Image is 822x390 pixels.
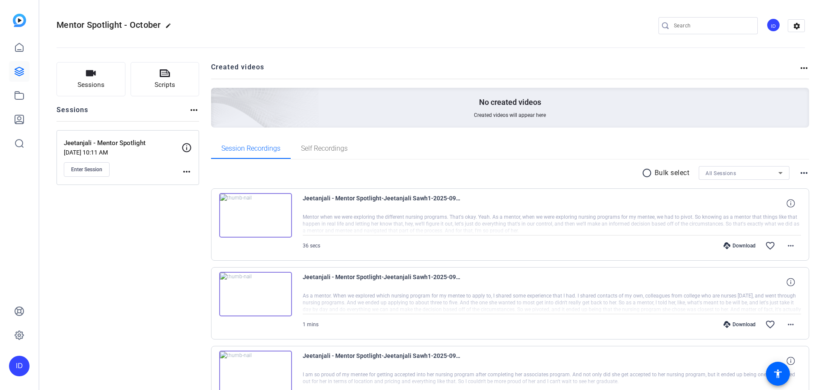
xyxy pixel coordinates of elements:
span: 36 secs [303,243,320,249]
mat-icon: more_horiz [786,319,796,330]
mat-icon: more_horiz [799,168,809,178]
mat-icon: radio_button_unchecked [642,168,655,178]
span: Created videos will appear here [474,112,546,119]
span: Mentor Spotlight - October [57,20,161,30]
span: Jeetanjali - Mentor Spotlight-Jeetanjali Sawh1-2025-09-30-12-15-38-275-0 [303,351,461,371]
div: ID [766,18,780,32]
span: Self Recordings [301,145,348,152]
mat-icon: accessibility [773,369,783,379]
button: Enter Session [64,162,110,177]
img: Creted videos background [115,3,319,189]
input: Search [674,21,751,31]
mat-icon: favorite_border [765,319,775,330]
span: All Sessions [706,170,736,176]
span: Scripts [155,80,175,90]
p: Jeetanjali - Mentor Spotlight [64,138,182,148]
img: thumb-nail [219,272,292,316]
mat-icon: settings [788,20,805,33]
mat-icon: more_horiz [786,241,796,251]
mat-icon: edit [165,23,176,33]
div: Download [719,242,760,249]
mat-icon: more_horiz [799,63,809,73]
span: Jeetanjali - Mentor Spotlight-Jeetanjali Sawh1-2025-09-30-12-17-45-964-0 [303,193,461,214]
button: Scripts [131,62,200,96]
div: ID [9,356,30,376]
span: 1 mins [303,322,319,327]
mat-icon: more_horiz [189,105,199,115]
p: No created videos [479,97,541,107]
h2: Sessions [57,105,89,121]
button: Sessions [57,62,125,96]
p: [DATE] 10:11 AM [64,149,182,156]
span: Jeetanjali - Mentor Spotlight-Jeetanjali Sawh1-2025-09-30-12-16-31-041-0 [303,272,461,292]
h2: Created videos [211,62,799,79]
p: Bulk select [655,168,690,178]
img: thumb-nail [219,193,292,238]
img: blue-gradient.svg [13,14,26,27]
div: Download [719,321,760,328]
span: Sessions [77,80,104,90]
span: Session Recordings [221,145,280,152]
mat-icon: favorite_border [765,241,775,251]
span: Enter Session [71,166,102,173]
ngx-avatar: Itzel Delgado [766,18,781,33]
mat-icon: more_horiz [182,167,192,177]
